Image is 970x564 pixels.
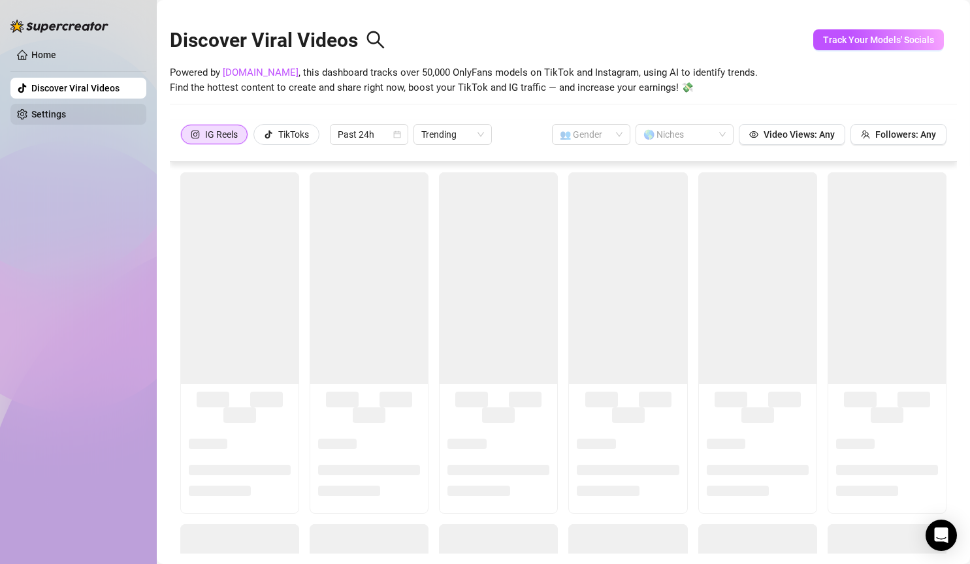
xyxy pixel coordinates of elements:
span: Track Your Models' Socials [823,35,934,45]
span: eye [749,130,758,139]
span: Trending [421,125,484,144]
div: Open Intercom Messenger [926,520,957,551]
h2: Discover Viral Videos [170,28,385,53]
a: [DOMAIN_NAME] [223,67,299,78]
a: Settings [31,109,66,119]
span: instagram [191,130,200,139]
button: Followers: Any [850,124,946,145]
span: tik-tok [264,130,273,139]
a: Home [31,50,56,60]
span: Powered by , this dashboard tracks over 50,000 OnlyFans models on TikTok and Instagram, using AI ... [170,65,758,96]
button: Track Your Models' Socials [813,29,944,50]
span: calendar [393,131,401,138]
a: Discover Viral Videos [31,83,120,93]
span: team [861,130,870,139]
div: IG Reels [205,125,238,144]
span: Past 24h [338,125,400,144]
span: Followers: Any [875,129,936,140]
div: TikToks [278,125,309,144]
span: Video Views: Any [764,129,835,140]
img: logo-BBDzfeDw.svg [10,20,108,33]
span: search [366,30,385,50]
button: Video Views: Any [739,124,845,145]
